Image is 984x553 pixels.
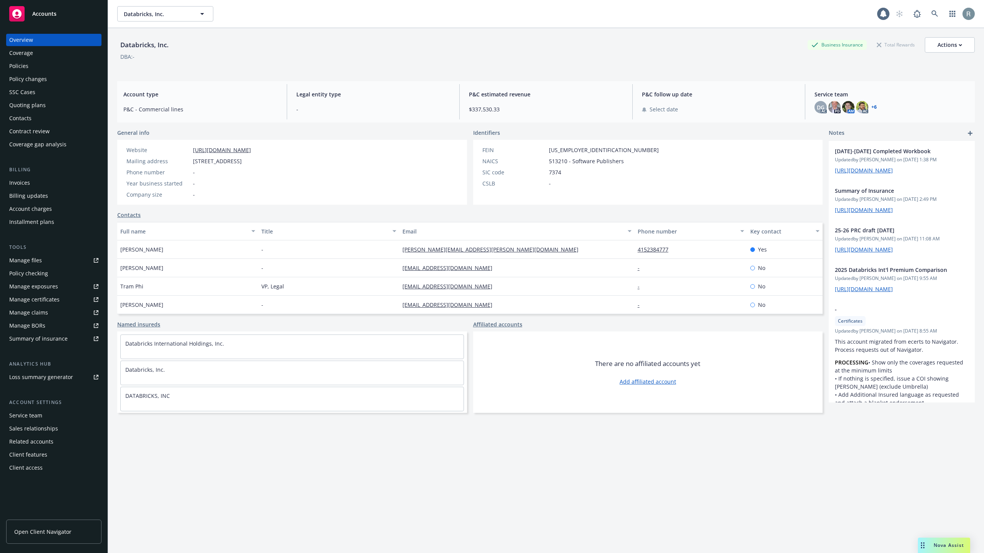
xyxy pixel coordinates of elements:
a: [EMAIL_ADDRESS][DOMAIN_NAME] [402,264,499,272]
button: Actions [925,37,975,53]
div: Title [261,227,388,235]
a: Loss summary generator [6,371,101,383]
a: Policies [6,60,101,72]
a: [EMAIL_ADDRESS][DOMAIN_NAME] [402,283,499,290]
a: Start snowing [892,6,907,22]
span: - [261,301,263,309]
div: Summary of insurance [9,333,68,345]
strong: PROCESSING [835,359,868,366]
span: Updated by [PERSON_NAME] on [DATE] 2:49 PM [835,196,969,203]
span: No [758,264,765,272]
a: [URL][DOMAIN_NAME] [835,206,893,214]
a: DATABRICKS, INC [125,392,170,399]
div: Mailing address [126,157,190,165]
a: Installment plans [6,216,101,228]
span: P&C - Commercial lines [123,105,278,113]
div: Business Insurance [808,40,867,50]
div: Full name [120,227,247,235]
a: Coverage gap analysis [6,138,101,151]
span: - [193,190,195,199]
a: Contacts [6,112,101,124]
span: 7374 [549,168,561,176]
div: Tools [6,243,101,251]
a: Manage BORs [6,320,101,332]
div: Manage certificates [9,293,60,306]
span: $337,530.33 [469,105,623,113]
span: Accounts [32,11,57,17]
span: 2025 Databricks Int'l Premium Comparison [835,266,949,274]
img: photo [828,101,841,113]
span: - [193,168,195,176]
div: DBA: - [120,53,135,61]
div: Key contact [750,227,811,235]
a: Policy checking [6,267,101,280]
img: photo [842,101,854,113]
div: Year business started [126,179,190,187]
a: Client features [6,449,101,461]
div: Invoices [9,177,30,189]
a: Summary of insurance [6,333,101,345]
span: No [758,301,765,309]
button: Key contact [747,222,823,240]
span: Account type [123,90,278,98]
button: Email [399,222,635,240]
a: Billing updates [6,190,101,202]
span: Updated by [PERSON_NAME] on [DATE] 8:55 AM [835,328,969,334]
a: Contacts [117,211,141,219]
span: Select date [650,105,678,113]
div: [DATE]-[DATE] Completed WorkbookUpdatedby [PERSON_NAME] on [DATE] 1:38 PM[URL][DOMAIN_NAME] [829,141,975,180]
button: Title [258,222,399,240]
div: Databricks, Inc. [117,40,172,50]
a: - [638,283,646,290]
div: NAICS [482,157,546,165]
span: Yes [758,245,767,253]
a: Invoices [6,177,101,189]
div: Sales relationships [9,422,58,435]
div: Email [402,227,623,235]
span: 513210 - Software Publishers [549,157,624,165]
a: Manage exposures [6,280,101,293]
span: 25-26 PRC draft [DATE] [835,226,949,234]
span: Nova Assist [934,542,964,548]
a: Manage files [6,254,101,267]
a: Overview [6,34,101,46]
a: [PERSON_NAME][EMAIL_ADDRESS][PERSON_NAME][DOMAIN_NAME] [402,246,585,253]
div: Manage files [9,254,42,267]
span: [PERSON_NAME] [120,264,163,272]
span: Summary of Insurance [835,187,949,195]
a: +6 [871,105,877,109]
a: Affiliated accounts [473,320,522,328]
div: Billing updates [9,190,48,202]
div: Actions [937,38,962,52]
a: [URL][DOMAIN_NAME] [835,285,893,293]
img: photo [962,8,975,20]
button: Full name [117,222,258,240]
span: Service team [814,90,969,98]
span: VP, Legal [261,282,284,290]
div: Coverage [9,47,33,59]
span: P&C estimated revenue [469,90,623,98]
div: Phone number [126,168,190,176]
span: There are no affiliated accounts yet [595,359,700,368]
p: This account migrated from ecerts to Navigator. Process requests out of Navigator. [835,338,969,354]
a: Quoting plans [6,99,101,111]
a: Accounts [6,3,101,25]
a: - [638,264,646,272]
button: Databricks, Inc. [117,6,213,22]
span: Updated by [PERSON_NAME] on [DATE] 1:38 PM [835,156,969,163]
div: Account settings [6,399,101,406]
div: Client features [9,449,47,461]
span: - [261,245,263,253]
a: Contract review [6,125,101,137]
div: 2025 Databricks Int'l Premium ComparisonUpdatedby [PERSON_NAME] on [DATE] 9:55 AM[URL][DOMAIN_NAME] [829,260,975,299]
span: P&C follow up date [642,90,796,98]
div: Contract review [9,125,50,137]
a: Sales relationships [6,422,101,435]
a: Search [927,6,942,22]
div: Total Rewards [873,40,919,50]
span: Notes [829,129,844,138]
span: DG [817,103,824,111]
span: - [549,179,551,187]
button: Nova Assist [918,538,970,553]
